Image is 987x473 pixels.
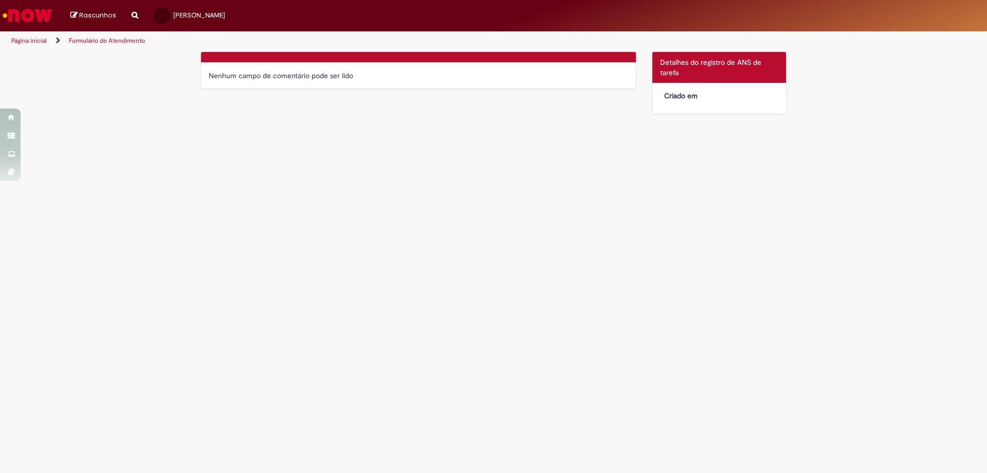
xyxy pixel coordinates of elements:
a: Formulário de Atendimento [69,37,145,45]
a: Rascunhos [70,11,116,21]
span: Detalhes do registro de ANS de tarefa [660,58,761,77]
a: Página inicial [11,37,47,45]
span: [PERSON_NAME] [173,11,225,20]
span: Rascunhos [79,10,116,20]
dt: Criado em [656,91,720,101]
ul: Trilhas de página [8,31,650,50]
img: ServiceNow [1,5,54,26]
div: Nenhum campo de comentário pode ser lido [209,71,628,81]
